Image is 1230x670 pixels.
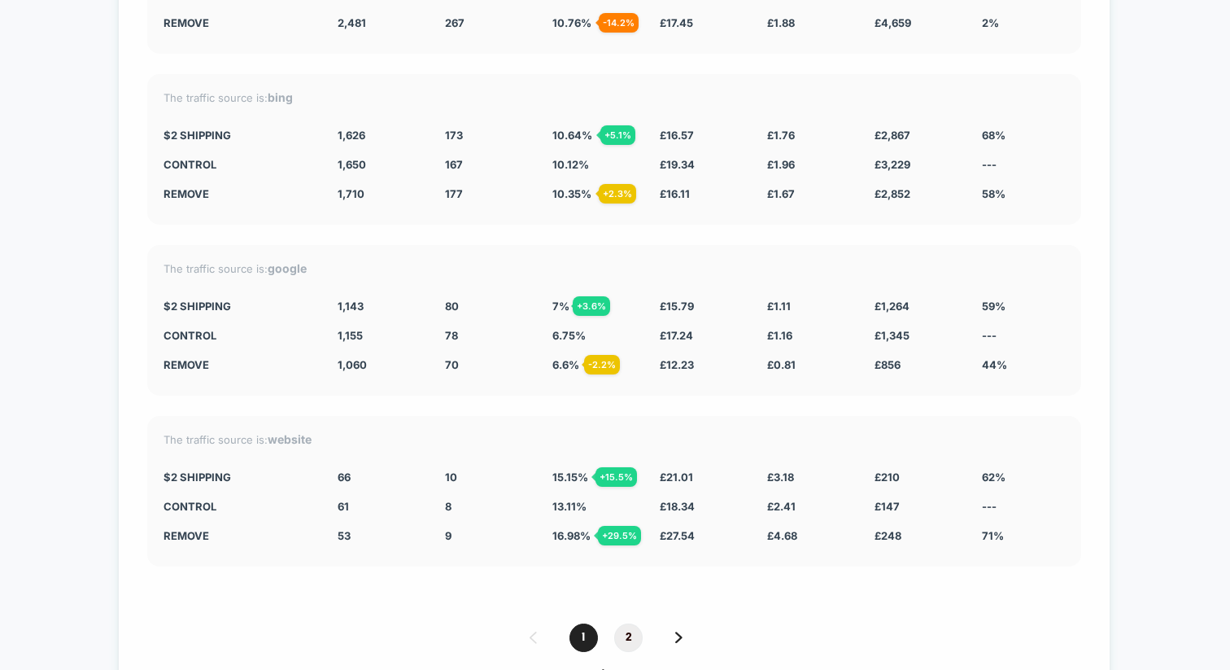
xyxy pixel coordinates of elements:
span: £ 21.01 [660,471,693,484]
div: - 14.2 % [599,13,639,33]
span: 1,155 [338,329,363,342]
span: £ 12.23 [660,358,694,371]
span: 1 [569,624,598,652]
span: 2,481 [338,16,366,29]
div: Remove [164,529,313,542]
span: £ 4,659 [875,16,911,29]
span: £ 2,867 [875,129,910,142]
div: CONTROL [164,329,313,342]
div: 71% [982,529,1065,542]
span: 78 [445,329,458,342]
span: 10.35 % [552,187,591,200]
div: The traffic source is: [164,90,1065,104]
div: 59% [982,300,1065,313]
span: £ 16.57 [660,129,694,142]
span: 177 [445,187,463,200]
strong: website [268,432,312,446]
span: £ 17.45 [660,16,693,29]
span: £ 1.76 [767,129,795,142]
span: 1,650 [338,158,366,171]
span: £ 210 [875,471,900,484]
span: 16.98 % [552,529,591,542]
div: Remove [164,187,313,200]
div: $2 Shipping [164,129,313,142]
div: 62% [982,471,1065,484]
div: $2 Shipping [164,471,313,484]
span: 53 [338,529,351,542]
div: The traffic source is: [164,432,1065,446]
span: £ 2,852 [875,187,910,200]
div: + 2.3 % [599,184,636,204]
span: £ 0.81 [767,358,796,371]
span: 7 % [552,300,569,313]
span: 1,626 [338,129,365,142]
span: £ 16.11 [660,187,690,200]
span: £ 1.67 [767,187,795,200]
div: $2 Shipping [164,300,313,313]
div: Remove [164,358,313,371]
span: 173 [445,129,463,142]
span: £ 1.16 [767,329,792,342]
span: 2 [614,624,643,652]
span: 15.15 % [552,471,588,484]
span: £ 147 [875,500,900,513]
span: £ 27.54 [660,529,695,542]
div: 68% [982,129,1065,142]
span: £ 1,264 [875,300,909,313]
span: 10.76 % [552,16,591,29]
span: £ 856 [875,358,901,371]
span: 70 [445,358,459,371]
span: £ 2.41 [767,500,796,513]
div: - 2.2 % [584,355,620,374]
span: 10 [445,471,457,484]
span: £ 1.96 [767,158,795,171]
span: 66 [338,471,351,484]
img: pagination forward [675,632,683,643]
span: £ 19.34 [660,158,695,171]
div: 44% [982,358,1065,371]
div: --- [982,329,1065,342]
span: £ 18.34 [660,500,695,513]
span: 10.12 % [552,158,589,171]
span: 61 [338,500,349,513]
div: Remove [164,16,313,29]
span: 6.75 % [552,329,586,342]
strong: google [268,261,307,275]
span: £ 1.11 [767,300,791,313]
span: £ 4.68 [767,529,797,542]
span: 1,710 [338,187,364,200]
span: £ 3,229 [875,158,910,171]
div: + 3.6 % [573,296,610,316]
span: 9 [445,529,451,542]
span: £ 248 [875,529,901,542]
span: 80 [445,300,459,313]
strong: bing [268,90,293,104]
div: CONTROL [164,158,313,171]
span: 8 [445,500,451,513]
span: £ 15.79 [660,300,694,313]
div: + 29.5 % [598,526,641,545]
span: 1,060 [338,358,367,371]
div: 2% [982,16,1065,29]
span: £ 1.88 [767,16,795,29]
div: 58% [982,187,1065,200]
div: CONTROL [164,500,313,513]
span: £ 3.18 [767,471,794,484]
div: The traffic source is: [164,261,1065,275]
div: --- [982,500,1065,513]
span: 167 [445,158,463,171]
div: + 5.1 % [600,125,635,145]
div: + 15.5 % [595,467,637,487]
div: --- [982,158,1065,171]
span: £ 1,345 [875,329,909,342]
span: 13.11 % [552,500,587,513]
span: 10.64 % [552,129,592,142]
span: 267 [445,16,465,29]
span: 6.6 % [552,358,579,371]
span: £ 17.24 [660,329,693,342]
span: 1,143 [338,300,364,313]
